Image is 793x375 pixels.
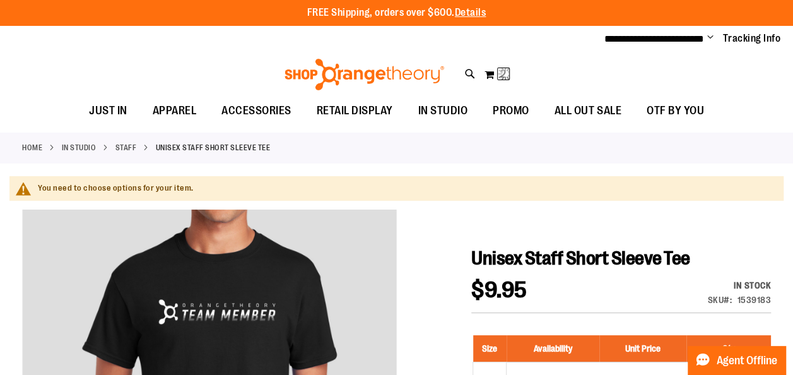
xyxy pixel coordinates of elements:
span: ALL OUT SALE [555,97,621,125]
span: $9.95 [471,277,527,303]
th: Unit Price [599,335,686,362]
th: Size [473,335,507,362]
img: Loading... [498,66,513,81]
div: Availability [708,279,772,292]
div: 1539183 [737,294,772,306]
span: Unisex Staff Short Sleeve Tee [471,247,690,269]
div: You need to choose options for your item. [38,182,774,194]
img: Shop Orangetheory [283,59,446,90]
th: Qty [686,335,771,362]
span: OTF BY YOU [647,97,704,125]
a: Home [22,142,42,153]
strong: SKU [708,295,732,305]
a: Tracking Info [723,32,781,45]
a: IN STUDIO [62,142,97,153]
div: In stock [708,279,772,292]
a: Details [455,7,486,18]
span: APPAREL [153,97,197,125]
p: FREE Shipping, orders over $600. [307,6,486,20]
button: Loading... [484,64,510,85]
button: Agent Offline [688,346,785,375]
span: IN STUDIO [418,97,468,125]
span: PROMO [493,97,529,125]
a: Staff [115,142,137,153]
span: Agent Offline [717,355,777,367]
strong: Unisex Staff Short Sleeve Tee [156,142,271,153]
span: RETAIL DISPLAY [317,97,393,125]
span: JUST IN [89,97,127,125]
button: Account menu [707,32,714,45]
th: Availability [507,335,599,362]
span: ACCESSORIES [221,97,291,125]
